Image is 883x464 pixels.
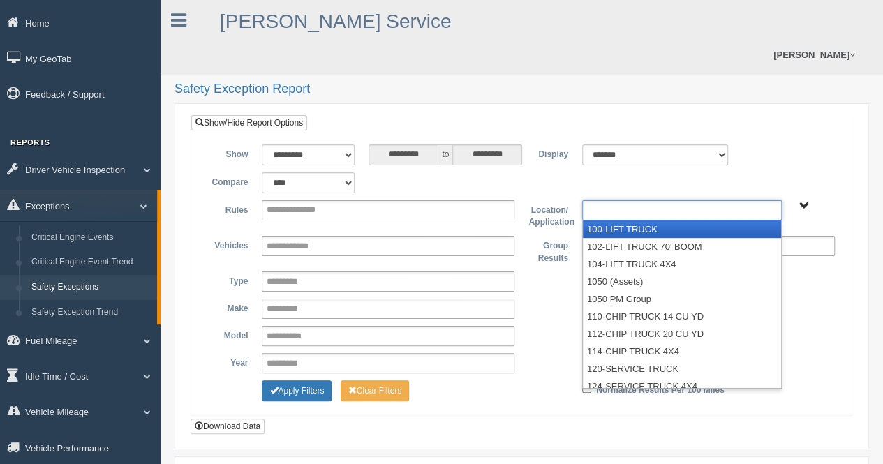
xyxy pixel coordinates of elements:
[341,380,410,401] button: Change Filter Options
[202,200,255,217] label: Rules
[521,200,574,229] label: Location/ Application
[25,275,157,300] a: Safety Exceptions
[583,377,781,395] li: 124-SERVICE TRUCK 4X4
[583,273,781,290] li: 1050 (Assets)
[583,220,781,238] li: 100-LIFT TRUCK
[596,380,724,397] label: Normalize Results Per 100 Miles
[583,360,781,377] li: 120-SERVICE TRUCK
[583,308,781,325] li: 110-CHIP TRUCK 14 CU YD
[220,10,451,32] a: [PERSON_NAME] Service
[766,35,862,75] a: [PERSON_NAME]
[521,144,574,161] label: Display
[191,115,307,130] a: Show/Hide Report Options
[202,271,255,288] label: Type
[202,299,255,315] label: Make
[25,225,157,250] a: Critical Engine Events
[583,325,781,343] li: 112-CHIP TRUCK 20 CU YD
[191,419,265,434] button: Download Data
[583,343,781,360] li: 114-CHIP TRUCK 4X4
[583,255,781,273] li: 104-LIFT TRUCK 4X4
[25,300,157,325] a: Safety Exception Trend
[262,380,332,401] button: Change Filter Options
[202,144,255,161] label: Show
[438,144,452,165] span: to
[25,250,157,275] a: Critical Engine Event Trend
[583,238,781,255] li: 102-LIFT TRUCK 70' BOOM
[521,236,574,264] label: Group Results
[202,326,255,343] label: Model
[583,290,781,308] li: 1050 PM Group
[202,172,255,189] label: Compare
[202,236,255,253] label: Vehicles
[202,353,255,370] label: Year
